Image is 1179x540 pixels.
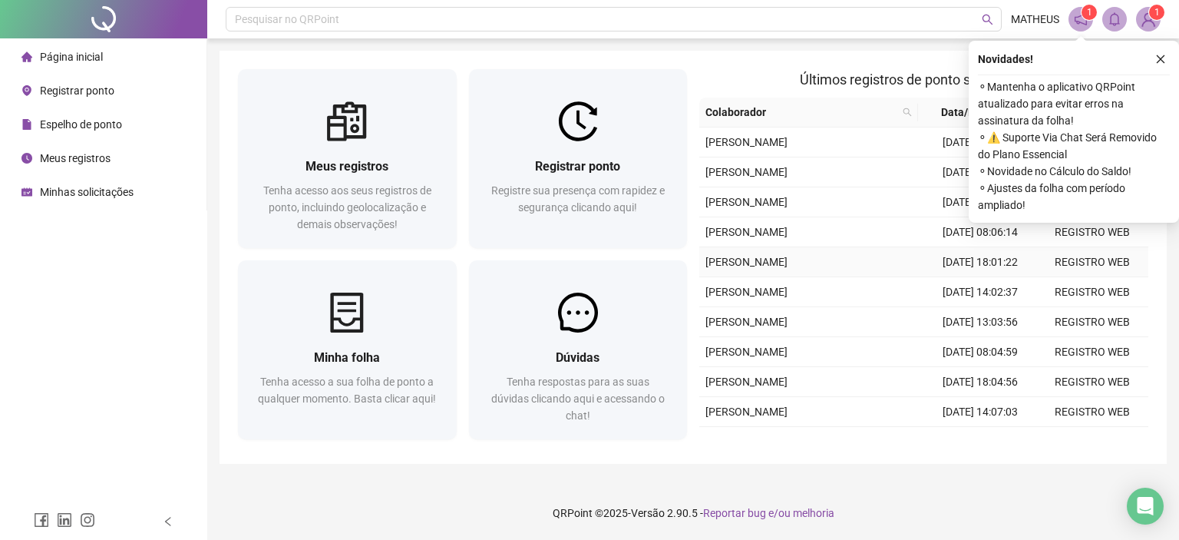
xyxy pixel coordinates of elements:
[469,69,688,248] a: Registrar pontoRegistre sua presença com rapidez e segurança clicando aqui!
[705,196,788,208] span: [PERSON_NAME]
[1155,54,1166,65] span: close
[263,184,431,230] span: Tenha acesso aos seus registros de ponto, incluindo geolocalização e demais observações!
[924,367,1036,397] td: [DATE] 18:04:56
[631,507,665,519] span: Versão
[469,260,688,439] a: DúvidasTenha respostas para as suas dúvidas clicando aqui e acessando o chat!
[258,376,436,405] span: Tenha acesso a sua folha de ponto a qualquer momento. Basta clicar aqui!
[1108,12,1121,26] span: bell
[1036,217,1148,247] td: REGISTRO WEB
[21,187,32,197] span: schedule
[21,153,32,164] span: clock-circle
[314,350,380,365] span: Minha folha
[1036,397,1148,427] td: REGISTRO WEB
[978,51,1033,68] span: Novidades !
[535,159,620,174] span: Registrar ponto
[800,71,1048,88] span: Últimos registros de ponto sincronizados
[903,108,912,117] span: search
[924,307,1036,337] td: [DATE] 13:03:56
[1074,12,1088,26] span: notification
[21,51,32,62] span: home
[21,85,32,96] span: environment
[1036,247,1148,277] td: REGISTRO WEB
[1036,277,1148,307] td: REGISTRO WEB
[34,512,49,528] span: facebook
[1036,307,1148,337] td: REGISTRO WEB
[918,98,1027,128] th: Data/Hora
[207,486,1179,540] footer: QRPoint © 2025 - 2.90.5 -
[1154,7,1160,18] span: 1
[924,247,1036,277] td: [DATE] 18:01:22
[57,512,72,528] span: linkedin
[163,516,173,527] span: left
[924,157,1036,187] td: [DATE] 14:07:10
[705,316,788,328] span: [PERSON_NAME]
[40,152,111,164] span: Meus registros
[1036,367,1148,397] td: REGISTRO WEB
[705,166,788,178] span: [PERSON_NAME]
[978,129,1170,163] span: ⚬ ⚠️ Suporte Via Chat Será Removido do Plano Essencial
[978,78,1170,129] span: ⚬ Mantenha o aplicativo QRPoint atualizado para evitar erros na assinatura da folha!
[238,69,457,248] a: Meus registrosTenha acesso aos seus registros de ponto, incluindo geolocalização e demais observa...
[705,286,788,298] span: [PERSON_NAME]
[40,84,114,97] span: Registrar ponto
[1087,7,1092,18] span: 1
[40,51,103,63] span: Página inicial
[924,337,1036,367] td: [DATE] 08:04:59
[1137,8,1160,31] img: 85101
[703,507,834,519] span: Reportar bug e/ou melhoria
[924,427,1036,457] td: [DATE] 13:07:03
[1036,337,1148,367] td: REGISTRO WEB
[978,180,1170,214] span: ⚬ Ajustes da folha com período ampliado!
[491,184,665,214] span: Registre sua presença com rapidez e segurança clicando aqui!
[80,512,95,528] span: instagram
[705,104,897,121] span: Colaborador
[705,256,788,268] span: [PERSON_NAME]
[705,226,788,238] span: [PERSON_NAME]
[924,217,1036,247] td: [DATE] 08:06:14
[491,376,665,422] span: Tenha respostas para as suas dúvidas clicando aqui e acessando o chat!
[1127,488,1164,525] div: Open Intercom Messenger
[924,397,1036,427] td: [DATE] 14:07:03
[1036,427,1148,457] td: REGISTRO WEB
[924,277,1036,307] td: [DATE] 14:02:37
[1149,5,1164,20] sup: Atualize o seu contato no menu Meus Dados
[238,260,457,439] a: Minha folhaTenha acesso a sua folha de ponto a qualquer momento. Basta clicar aqui!
[1082,5,1097,20] sup: 1
[900,101,915,124] span: search
[1011,11,1059,28] span: MATHEUS
[705,406,788,418] span: [PERSON_NAME]
[705,346,788,358] span: [PERSON_NAME]
[21,119,32,130] span: file
[982,14,993,25] span: search
[305,159,388,174] span: Meus registros
[705,376,788,388] span: [PERSON_NAME]
[556,350,599,365] span: Dúvidas
[978,163,1170,180] span: ⚬ Novidade no Cálculo do Saldo!
[40,186,134,198] span: Minhas solicitações
[705,136,788,148] span: [PERSON_NAME]
[924,128,1036,157] td: [DATE] 18:08:06
[40,118,122,131] span: Espelho de ponto
[924,187,1036,217] td: [DATE] 13:06:25
[924,104,1009,121] span: Data/Hora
